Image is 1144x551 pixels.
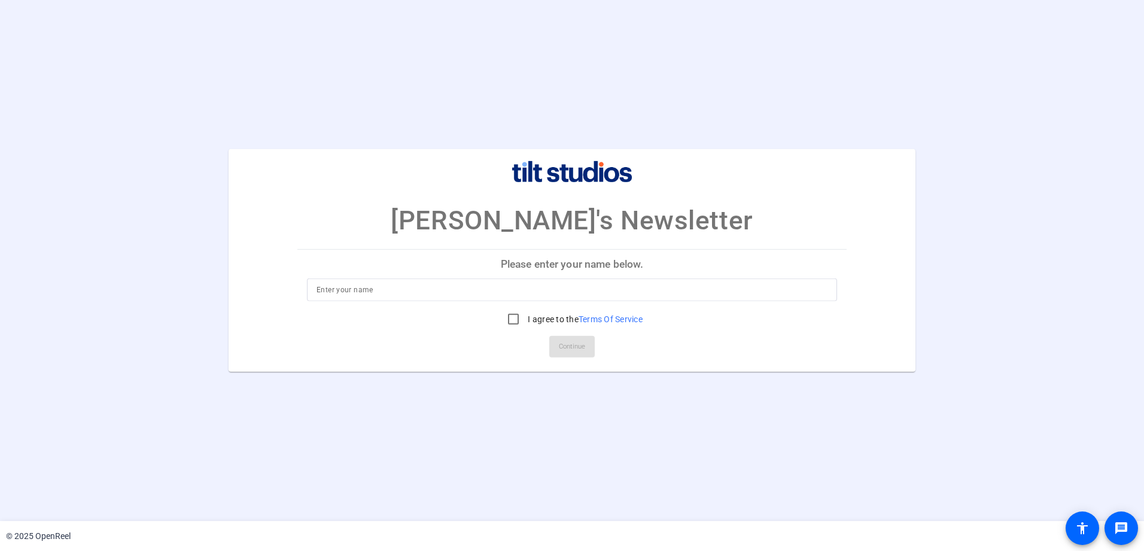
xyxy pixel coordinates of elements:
[6,530,71,543] div: © 2025 OpenReel
[579,314,643,324] a: Terms Of Service
[297,250,847,278] p: Please enter your name below.
[525,313,643,325] label: I agree to the
[1075,521,1090,535] mat-icon: accessibility
[1114,521,1128,535] mat-icon: message
[512,161,632,183] img: company-logo
[391,201,753,240] p: [PERSON_NAME]'s Newsletter
[317,283,827,297] input: Enter your name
